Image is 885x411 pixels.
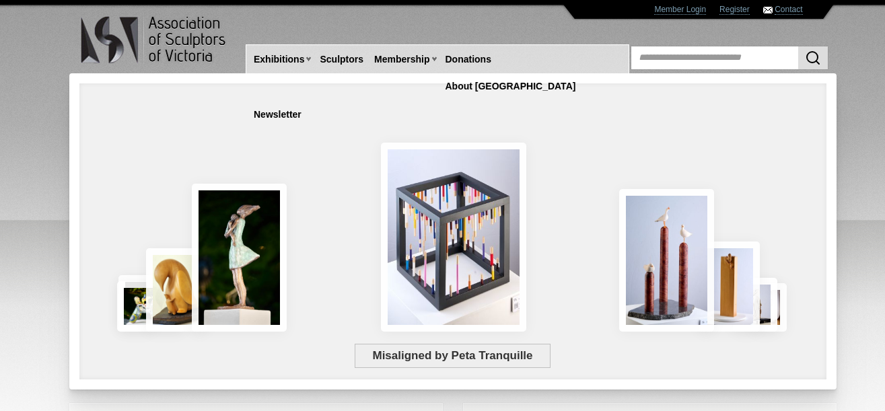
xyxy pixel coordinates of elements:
[369,47,435,72] a: Membership
[248,47,310,72] a: Exhibitions
[80,13,228,67] img: logo.png
[355,344,551,368] span: Misaligned by Peta Tranquille
[805,50,821,66] img: Search
[381,143,526,332] img: Misaligned
[248,102,307,127] a: Newsletter
[314,47,369,72] a: Sculptors
[654,5,706,15] a: Member Login
[619,189,714,332] img: Rising Tides
[699,241,760,332] img: Little Frog. Big Climb
[763,7,773,13] img: Contact ASV
[719,5,750,15] a: Register
[775,5,802,15] a: Contact
[192,184,287,332] img: Connection
[440,47,497,72] a: Donations
[440,74,581,99] a: About [GEOGRAPHIC_DATA]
